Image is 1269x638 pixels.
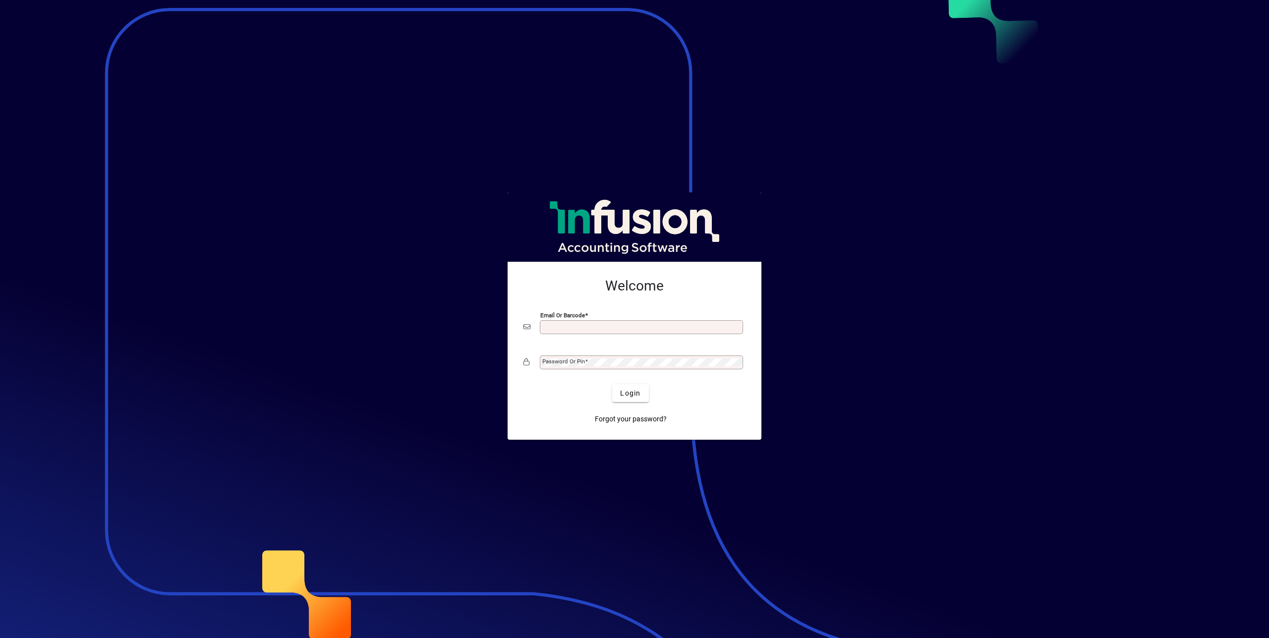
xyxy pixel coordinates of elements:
[591,410,671,428] a: Forgot your password?
[612,384,648,402] button: Login
[523,278,746,294] h2: Welcome
[542,358,585,365] mat-label: Password or Pin
[620,388,640,399] span: Login
[595,414,667,424] span: Forgot your password?
[540,312,585,319] mat-label: Email or Barcode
